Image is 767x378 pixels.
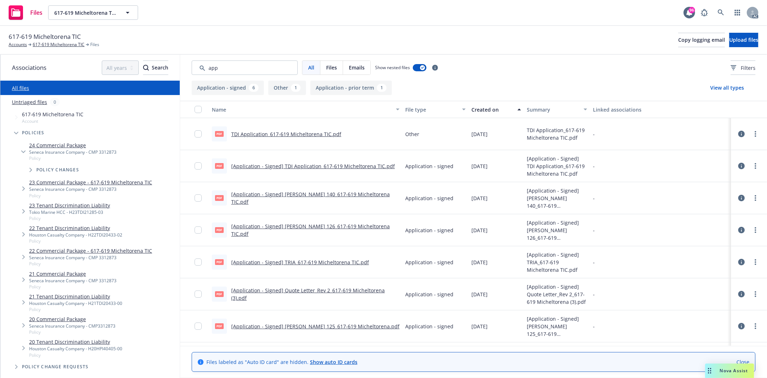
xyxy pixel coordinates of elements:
[12,85,29,91] a: All files
[231,223,390,237] a: [Application - Signed] [PERSON_NAME] 126_617-619 Micheltorena TIC.pdf
[405,194,453,202] span: Application - signed
[268,81,306,95] button: Other
[593,291,595,298] div: -
[527,155,587,177] span: [Application - Signed] TDI Application_617-619 Micheltorena TIC.pdf
[29,186,152,192] div: Seneca Insurance Company - CMP 3312873
[249,84,259,92] div: 6
[33,41,85,48] a: 617-619 Micheltorena TIC
[29,193,152,199] span: Policy
[751,226,760,234] a: more
[405,162,453,170] span: Application - signed
[29,352,122,358] span: Policy
[36,168,79,172] span: Policy changes
[590,101,731,118] button: Linked associations
[212,106,392,113] div: Name
[751,194,760,202] a: more
[143,60,168,75] button: SearchSearch
[29,300,122,306] div: Houston Casualty Company - H21TDI20433-00
[29,306,122,312] span: Policy
[705,364,754,378] button: Nova Assist
[29,179,152,186] a: 23 Commercial Package - 617-619 Micheltorena TIC
[699,81,755,95] button: View all types
[50,98,60,106] div: 0
[29,247,152,255] a: 22 Commercial Package - 617-619 Micheltorena TIC
[231,259,369,266] a: [Application - Signed] TRIA_617-619 Micheltorena TIC.pdf
[29,232,122,238] div: Houston Casualty Company - H22TDI20433-02
[30,10,42,15] span: Files
[714,5,728,20] a: Search
[375,64,410,71] span: Show nested files
[405,106,458,113] div: File type
[405,291,453,298] span: Application - signed
[215,195,224,201] span: pdf
[730,5,745,20] a: Switch app
[12,63,46,72] span: Associations
[527,283,587,306] span: [Application - Signed] Quote Letter_Rev 2_617-619 Micheltorena (3).pdf
[593,323,595,330] div: -
[471,291,488,298] span: [DATE]
[29,284,117,290] span: Policy
[593,106,728,113] div: Linked associations
[527,219,587,242] span: [Application - Signed] [PERSON_NAME] 126_617-619 Micheltorena TIC.pdf
[471,226,488,234] span: [DATE]
[192,60,298,75] input: Search by keyword...
[593,226,595,234] div: -
[527,315,587,338] span: [Application - Signed] [PERSON_NAME] 125_617-619 Micheltorena.pdf
[195,291,202,298] input: Toggle Row Selected
[729,36,758,43] span: Upload files
[751,258,760,266] a: more
[405,226,453,234] span: Application - signed
[402,101,469,118] button: File type
[729,33,758,47] button: Upload files
[731,64,755,72] span: Filters
[231,131,341,138] a: TDI Application_617-619 Micheltorena TIC.pdf
[12,98,47,106] a: Untriaged files
[527,251,587,274] span: [Application - Signed] TRIA_617-619 Micheltorena TIC.pdf
[29,293,122,300] a: 21 Tenant Discrimination Liability
[471,162,488,170] span: [DATE]
[689,7,695,13] div: 96
[22,118,83,124] span: Account
[195,130,202,138] input: Toggle Row Selected
[29,338,122,346] a: 20 Tenant Discrimination Liability
[527,126,587,141] span: TDI Application_617-619 Micheltorena TIC.pdf
[29,209,110,215] div: Tokio Marine HCC - H23TDI21285-03
[471,194,488,202] span: [DATE]
[195,162,202,170] input: Toggle Row Selected
[751,290,760,298] a: more
[29,255,152,261] div: Seneca Insurance Company - CMP 3312873
[29,261,152,267] span: Policy
[215,227,224,233] span: pdf
[527,106,579,113] div: Summary
[291,84,301,92] div: 1
[231,163,395,170] a: [Application - Signed] TDI Application_617-619 Micheltorena TIC.pdf
[471,106,513,113] div: Created on
[310,359,357,365] a: Show auto ID cards
[678,33,725,47] button: Copy logging email
[192,81,264,95] button: Application - signed
[215,131,224,136] span: pdf
[29,346,122,352] div: Houston Casualty Company - H20HPI40405-00
[215,291,224,297] span: pdf
[29,141,117,149] a: 24 Commercial Package
[22,365,88,369] span: Policy change requests
[195,194,202,202] input: Toggle Row Selected
[29,329,115,335] span: Policy
[195,106,202,113] input: Select all
[231,287,385,301] a: [Application - Signed] Quote Letter_Rev 2_617-619 Micheltorena (3).pdf
[215,163,224,168] span: pdf
[9,32,81,41] span: 617-619 Micheltorena TIC
[29,224,122,232] a: 22 Tenant Discrimination Liability
[195,226,202,234] input: Toggle Row Selected
[29,149,117,155] div: Seneca Insurance Company - CMP 3312873
[143,61,168,75] div: Search
[22,111,83,118] span: 617-619 Micheltorena TIC
[405,323,453,330] span: Application - signed
[405,130,419,138] span: Other
[593,162,595,170] div: -
[593,258,595,266] div: -
[471,130,488,138] span: [DATE]
[593,194,595,202] div: -
[209,101,402,118] button: Name
[29,155,117,161] span: Policy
